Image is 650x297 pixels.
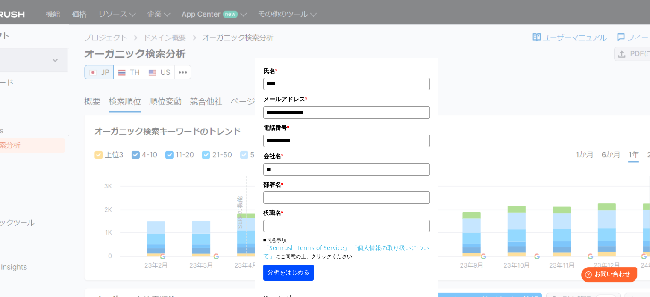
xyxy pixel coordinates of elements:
a: 「Semrush Terms of Service」 [263,244,350,252]
label: 電話番号 [263,123,430,132]
label: 部署名 [263,180,430,189]
label: 氏名 [263,66,430,76]
label: 会社名 [263,151,430,161]
iframe: Help widget launcher [574,264,641,288]
button: 分析をはじめる [263,265,314,281]
label: メールアドレス [263,94,430,104]
label: 役職名 [263,208,430,218]
a: 「個人情報の取り扱いについて」 [263,244,429,260]
p: ■同意事項 にご同意の上、クリックください [263,236,430,260]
